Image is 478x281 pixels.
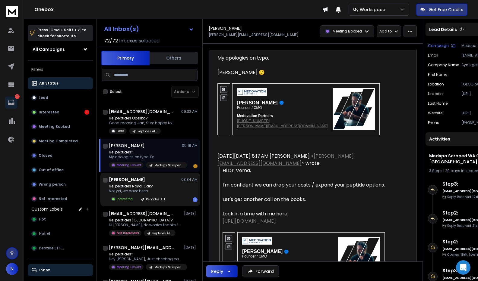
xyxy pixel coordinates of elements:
[28,164,93,176] button: Out of office
[28,121,93,133] button: Meeting Booked
[28,65,93,74] h3: Filters
[217,153,394,167] div: [DATE][DATE] 8:17 AM [PERSON_NAME] < > wrote:
[237,106,262,110] span: Founder / CMO
[117,129,124,133] p: Lead
[28,150,93,162] button: Closed
[39,124,70,129] p: Meeting Booked
[104,26,139,32] h1: All Inbox(s)
[28,242,93,254] button: Peptide LT FUP
[428,82,444,87] p: location
[146,197,166,202] p: Peptides ALL
[34,6,322,13] h1: Onebox
[84,110,89,115] div: 1
[428,91,443,96] p: linkedin
[338,237,380,279] img: giphyy-1.gif
[109,252,181,257] p: Re: peptides?
[28,43,93,55] button: All Campaigns
[184,211,198,216] p: [DATE]
[28,135,93,147] button: Meeting Completed
[428,72,447,77] p: First Name
[39,110,59,115] p: Interested
[28,213,93,225] button: Hot
[428,111,442,116] p: website
[39,182,66,187] p: Wrong person
[150,51,198,65] button: Others
[242,249,283,254] span: [PERSON_NAME]
[237,114,273,118] span: Medovation Partners
[117,197,133,201] p: Interested
[28,92,93,104] button: Lead
[181,109,198,114] p: 09:32 AM
[154,265,183,270] p: Medspa Scraped WA OR AZ [GEOGRAPHIC_DATA]
[117,231,139,235] p: Not Interested
[428,43,455,48] button: Campaign
[428,120,439,125] p: Phone
[109,189,169,193] p: Not yet, we have been
[429,7,463,13] p: Get Free Credits
[6,263,18,275] button: N
[28,193,93,205] button: Not Interested
[109,184,169,189] p: Re: peptides Royal Oak?
[152,231,172,236] p: Peptides ALL
[428,101,448,106] p: Last Name
[28,264,93,276] button: Inbox
[28,106,93,118] button: Interested1
[242,254,267,258] span: Founder / CMO
[117,163,141,167] p: Meeting Booked
[428,53,438,58] p: Email
[223,167,394,232] div: Hi Dr. Vema, I'm confident we can drop your costs / expand your peptide options. Let's get anothe...
[333,29,362,34] p: Meeting Booked
[49,26,81,33] span: Cmd + Shift + k
[28,77,93,89] button: All Status
[217,153,354,167] a: [PERSON_NAME][EMAIL_ADDRESS][DOMAIN_NAME]
[39,268,50,273] p: Inbox
[181,177,198,182] p: 03:34 AM
[184,245,198,250] p: [DATE]
[206,265,238,277] button: Reply
[429,26,457,32] p: Lead Details
[333,88,375,130] img: giphyy-1.gif
[237,124,328,128] a: [PERSON_NAME][EMAIL_ADDRESS][DOMAIN_NAME]
[109,223,181,227] p: Hi [PERSON_NAME], No worries thanks for
[39,217,46,222] span: Hot
[15,94,20,99] p: 1
[237,100,277,105] span: [PERSON_NAME]
[279,100,284,105] img: verify.gif
[39,153,52,158] p: Closed
[211,268,223,274] div: Reply
[154,163,183,168] p: Medspa Scraped WA OR AZ [GEOGRAPHIC_DATA]
[5,97,17,109] a: 1
[109,245,175,251] h1: [PERSON_NAME][EMAIL_ADDRESS][DOMAIN_NAME] +2
[456,260,470,275] div: Open Intercom Messenger
[109,143,145,149] h1: [PERSON_NAME]
[39,81,59,86] p: All Status
[109,218,181,223] p: Re: peptides [GEOGRAPHIC_DATA]?
[119,37,160,45] h3: Inboxes selected
[237,88,267,96] img: 12105.gif
[39,139,78,144] p: Meeting Completed
[117,265,141,269] p: Meeting Booked
[237,119,270,123] a: [PHONE_NUMBER]
[109,177,145,183] h1: [PERSON_NAME]
[110,89,122,94] label: Select
[223,218,276,224] a: [URL][DOMAIN_NAME]
[109,211,175,217] h1: [EMAIL_ADDRESS][DOMAIN_NAME]
[379,29,392,34] p: Add to
[416,4,467,16] button: Get Free Credits
[109,150,181,155] p: Re: peptides?
[39,231,50,236] span: Hot AI
[428,43,449,48] p: Campaign
[101,51,150,65] button: Primary
[99,23,199,35] button: All Inbox(s)
[39,95,48,100] p: Lead
[109,116,173,121] p: Re: peptides Opelika?
[104,37,118,45] span: 72 / 72
[138,129,157,134] p: Peptides ALL
[39,196,67,201] p: Not Interested
[429,168,442,173] span: 3 Steps
[217,54,394,83] div: My apologies on typo. [PERSON_NAME] 🙂
[209,32,299,37] p: [PERSON_NAME][EMAIL_ADDRESS][DOMAIN_NAME]
[109,257,181,261] p: Hey [PERSON_NAME], Just checking back -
